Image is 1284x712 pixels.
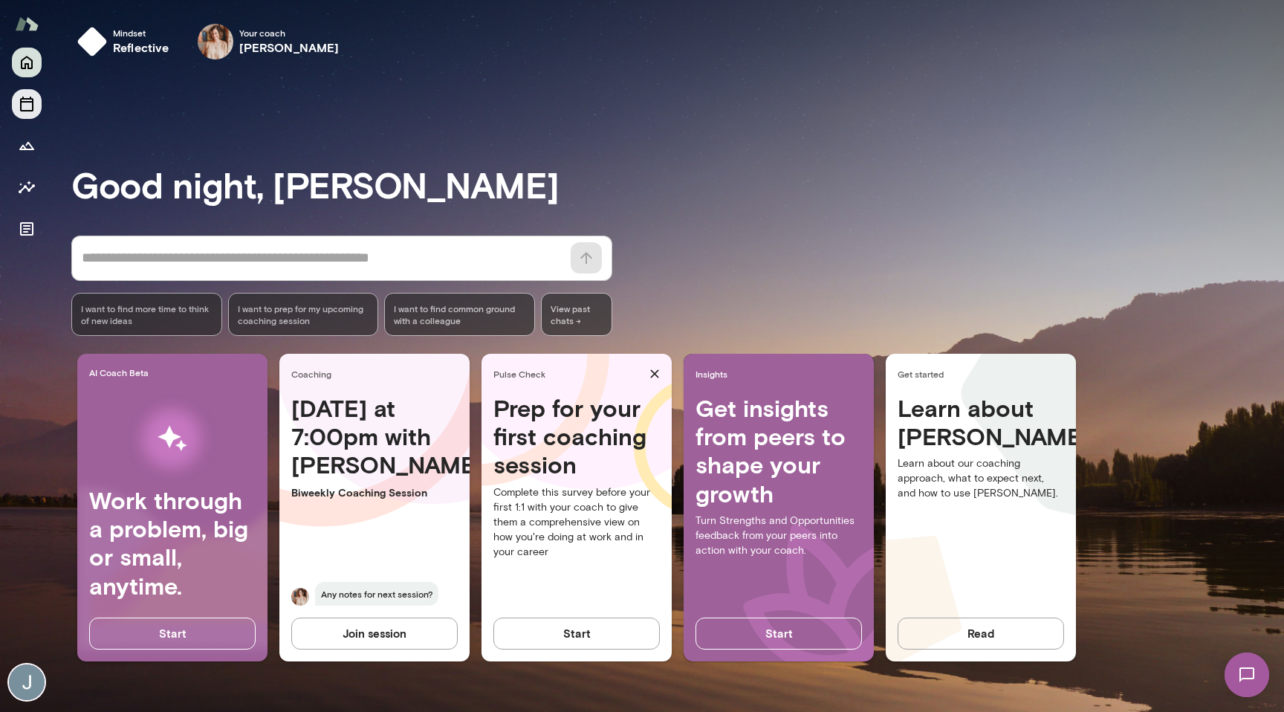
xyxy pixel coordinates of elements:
span: Any notes for next session? [315,582,438,606]
img: Jack Taylor [9,664,45,700]
button: Join session [291,618,458,649]
span: Insights [695,368,868,380]
h3: Good night, [PERSON_NAME] [71,164,1284,205]
p: Biweekly Coaching Session [291,485,458,500]
p: Turn Strengths and Opportunities feedback from your peers into action with your coach. [695,514,862,558]
button: Sessions [12,89,42,119]
button: Start [89,618,256,649]
div: Nancy AlsipYour coach[PERSON_NAME] [187,18,350,65]
h4: Get insights from peers to shape your growth [695,394,862,508]
p: Learn about our coaching approach, what to expect next, and how to use [PERSON_NAME]. [898,456,1064,501]
span: Coaching [291,368,464,380]
span: I want to prep for my upcoming coaching session [238,302,369,326]
div: I want to find more time to think of new ideas [71,293,222,336]
h4: Learn about [PERSON_NAME] [898,394,1064,451]
button: Growth Plan [12,131,42,161]
button: Read [898,618,1064,649]
button: Start [695,618,862,649]
h6: [PERSON_NAME] [239,39,340,56]
div: I want to find common ground with a colleague [384,293,535,336]
img: Nancy Alsip [198,24,233,59]
span: Pulse Check [493,368,643,380]
span: Mindset [113,27,169,39]
span: Get started [898,368,1070,380]
img: Mento [15,10,39,38]
span: I want to find more time to think of new ideas [81,302,213,326]
button: Insights [12,172,42,202]
button: Start [493,618,660,649]
h6: reflective [113,39,169,56]
p: Complete this survey before your first 1:1 with your coach to give them a comprehensive view on h... [493,485,660,560]
h4: [DATE] at 7:00pm with [PERSON_NAME] [291,394,458,479]
button: Home [12,48,42,77]
span: AI Coach Beta [89,366,262,378]
img: AI Workflows [106,392,239,486]
div: I want to prep for my upcoming coaching session [228,293,379,336]
button: Mindsetreflective [71,18,181,65]
h4: Prep for your first coaching session [493,394,660,479]
button: Documents [12,214,42,244]
span: View past chats -> [541,293,612,336]
img: Nancy [291,588,309,606]
h4: Work through a problem, big or small, anytime. [89,486,256,601]
span: I want to find common ground with a colleague [394,302,525,326]
span: Your coach [239,27,340,39]
img: mindset [77,27,107,56]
